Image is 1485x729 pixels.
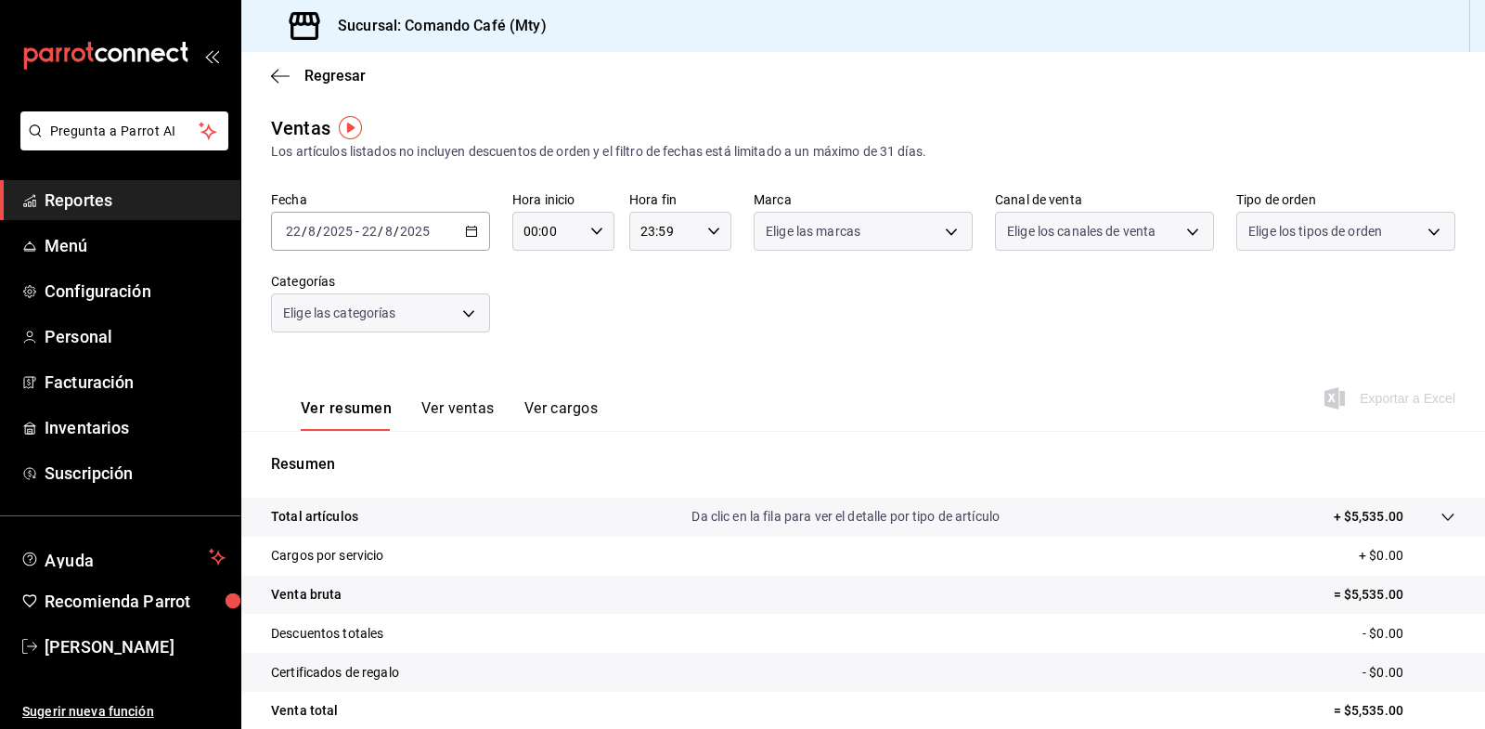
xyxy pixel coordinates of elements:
[271,453,1455,475] p: Resumen
[45,546,201,568] span: Ayuda
[384,224,394,239] input: --
[271,507,358,527] p: Total artículos
[45,634,226,659] span: [PERSON_NAME]
[1359,546,1455,566] p: + $0.00
[1362,624,1455,644] p: - $0.00
[45,589,226,614] span: Recomienda Parrot
[271,114,330,142] div: Ventas
[271,663,399,683] p: Certificados de regalo
[302,224,307,239] span: /
[45,370,226,395] span: Facturación
[45,188,226,213] span: Reportes
[20,111,228,150] button: Pregunta a Parrot AI
[629,193,731,206] label: Hora fin
[271,67,366,85] button: Regresar
[13,135,228,154] a: Pregunta a Parrot AI
[307,224,316,239] input: --
[754,193,973,206] label: Marca
[271,546,384,566] p: Cargos por servicio
[45,233,226,258] span: Menú
[285,224,302,239] input: --
[1236,193,1455,206] label: Tipo de orden
[1362,663,1455,683] p: - $0.00
[283,304,396,322] span: Elige las categorías
[304,67,366,85] span: Regresar
[204,48,219,63] button: open_drawer_menu
[355,224,359,239] span: -
[378,224,383,239] span: /
[45,279,226,304] span: Configuración
[271,624,383,644] p: Descuentos totales
[512,193,614,206] label: Hora inicio
[45,324,226,349] span: Personal
[271,193,490,206] label: Fecha
[271,701,338,721] p: Venta total
[421,399,495,431] button: Ver ventas
[271,275,490,288] label: Categorías
[323,15,547,37] h3: Sucursal: Comando Café (Mty)
[322,224,354,239] input: ----
[691,507,1000,527] p: Da clic en la fila para ver el detalle por tipo de artículo
[271,585,342,605] p: Venta bruta
[50,122,200,141] span: Pregunta a Parrot AI
[995,193,1214,206] label: Canal de venta
[766,222,860,241] span: Elige las marcas
[316,224,322,239] span: /
[399,224,431,239] input: ----
[361,224,378,239] input: --
[1334,585,1455,605] p: = $5,535.00
[301,399,598,431] div: navigation tabs
[45,461,226,486] span: Suscripción
[22,702,226,722] span: Sugerir nueva función
[1334,701,1455,721] p: = $5,535.00
[301,399,392,431] button: Ver resumen
[1248,222,1382,241] span: Elige los tipos de orden
[271,142,1455,162] div: Los artículos listados no incluyen descuentos de orden y el filtro de fechas está limitado a un m...
[1334,507,1403,527] p: + $5,535.00
[394,224,399,239] span: /
[1007,222,1156,241] span: Elige los canales de venta
[524,399,599,431] button: Ver cargos
[45,415,226,440] span: Inventarios
[339,116,362,139] img: Tooltip marker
